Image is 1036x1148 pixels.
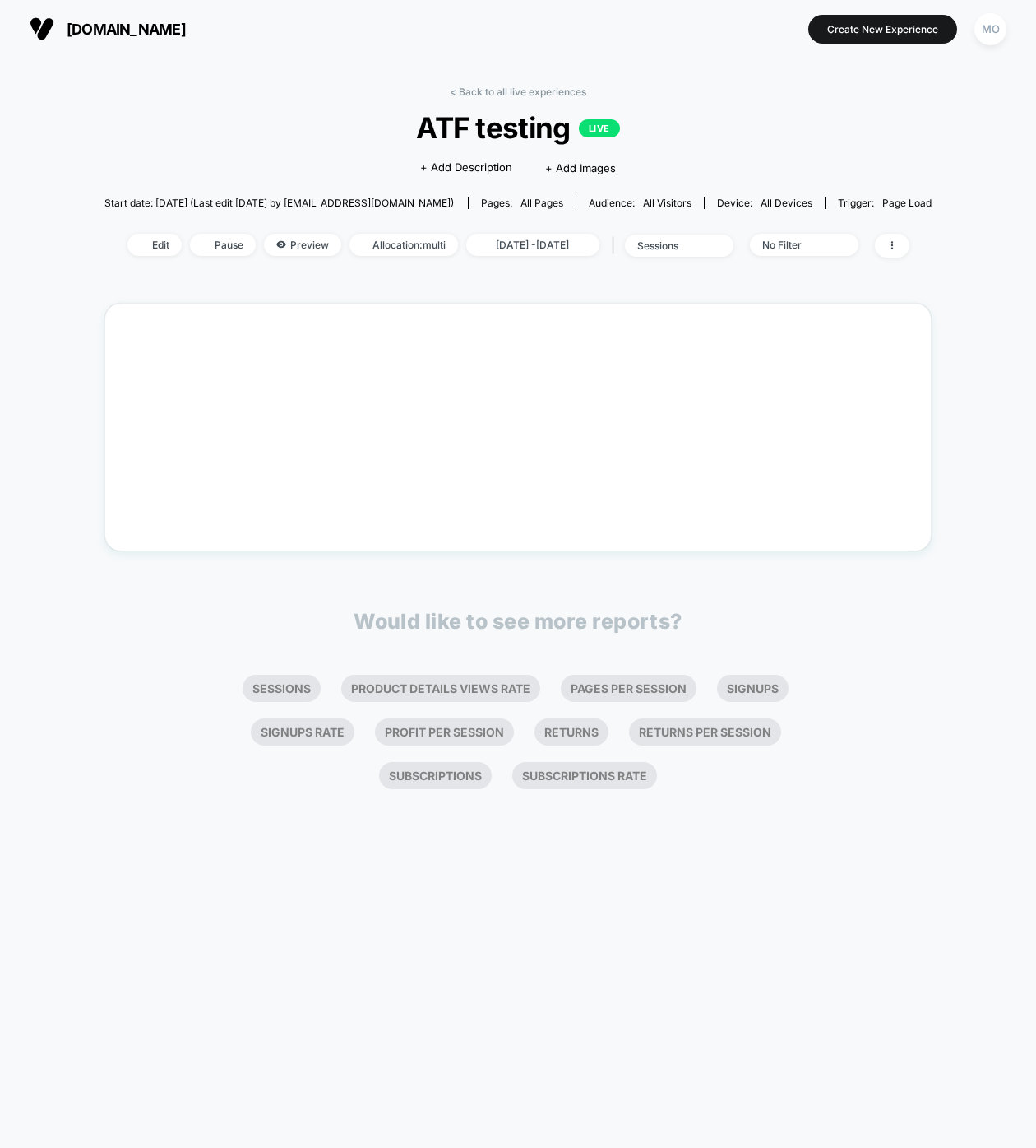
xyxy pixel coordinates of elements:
span: all devices [761,197,812,209]
li: Sessions [243,675,321,702]
p: LIVE [579,119,620,137]
div: No Filter [762,239,828,251]
span: | [608,234,625,258]
span: + Add Description [420,160,512,176]
li: Returns Per Session [629,718,781,746]
div: Audience: [589,197,691,209]
span: all pages [520,197,563,209]
li: Signups [717,675,789,702]
span: ATF testing [146,110,890,145]
a: < Back to all live experiences [450,86,586,98]
div: sessions [637,239,703,252]
div: Pages: [481,197,563,209]
button: [DOMAIN_NAME] [25,16,191,42]
span: Device: [704,197,825,209]
span: Allocation: multi [349,234,458,256]
img: Visually logo [30,16,54,41]
span: Preview [264,234,341,256]
div: MO [974,13,1006,45]
button: Create New Experience [808,15,957,44]
span: + Add Images [545,161,616,174]
li: Subscriptions Rate [512,762,657,789]
span: All Visitors [643,197,691,209]
li: Profit Per Session [375,718,514,746]
span: Pause [190,234,256,256]
span: [DOMAIN_NAME] [67,21,186,38]
li: Returns [534,718,608,746]
li: Pages Per Session [561,675,696,702]
button: MO [969,12,1011,46]
span: [DATE] - [DATE] [466,234,599,256]
div: Trigger: [838,197,932,209]
p: Would like to see more reports? [354,609,682,634]
li: Signups Rate [251,718,354,746]
span: Edit [127,234,182,256]
li: Subscriptions [379,762,492,789]
li: Product Details Views Rate [341,675,540,702]
span: Page Load [882,197,932,209]
span: Start date: [DATE] (Last edit [DATE] by [EMAIL_ADDRESS][DOMAIN_NAME]) [104,197,454,209]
